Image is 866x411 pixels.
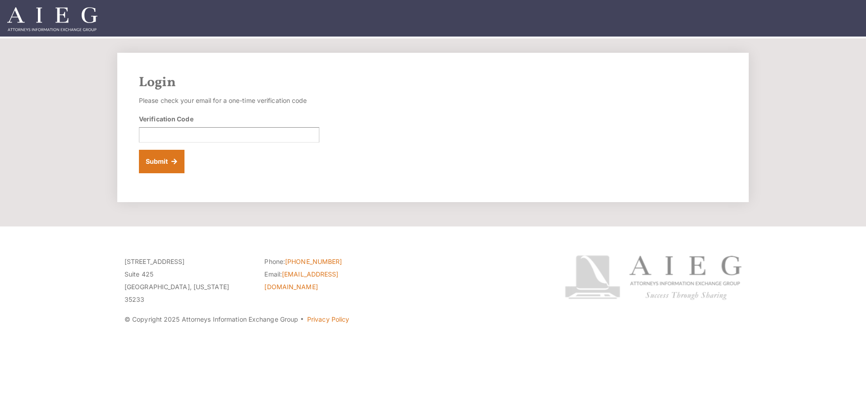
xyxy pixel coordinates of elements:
li: Phone: [264,255,391,268]
label: Verification Code [139,114,193,124]
h2: Login [139,74,727,91]
li: Email: [264,268,391,293]
button: Submit [139,150,184,173]
p: © Copyright 2025 Attorneys Information Exchange Group [124,313,531,326]
p: [STREET_ADDRESS] Suite 425 [GEOGRAPHIC_DATA], [US_STATE] 35233 [124,255,251,306]
img: Attorneys Information Exchange Group [7,7,97,31]
p: Please check your email for a one-time verification code [139,94,319,107]
img: Attorneys Information Exchange Group logo [565,255,742,300]
a: [PHONE_NUMBER] [285,258,342,265]
span: · [300,319,304,323]
a: Privacy Policy [307,315,349,323]
a: [EMAIL_ADDRESS][DOMAIN_NAME] [264,270,338,291]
